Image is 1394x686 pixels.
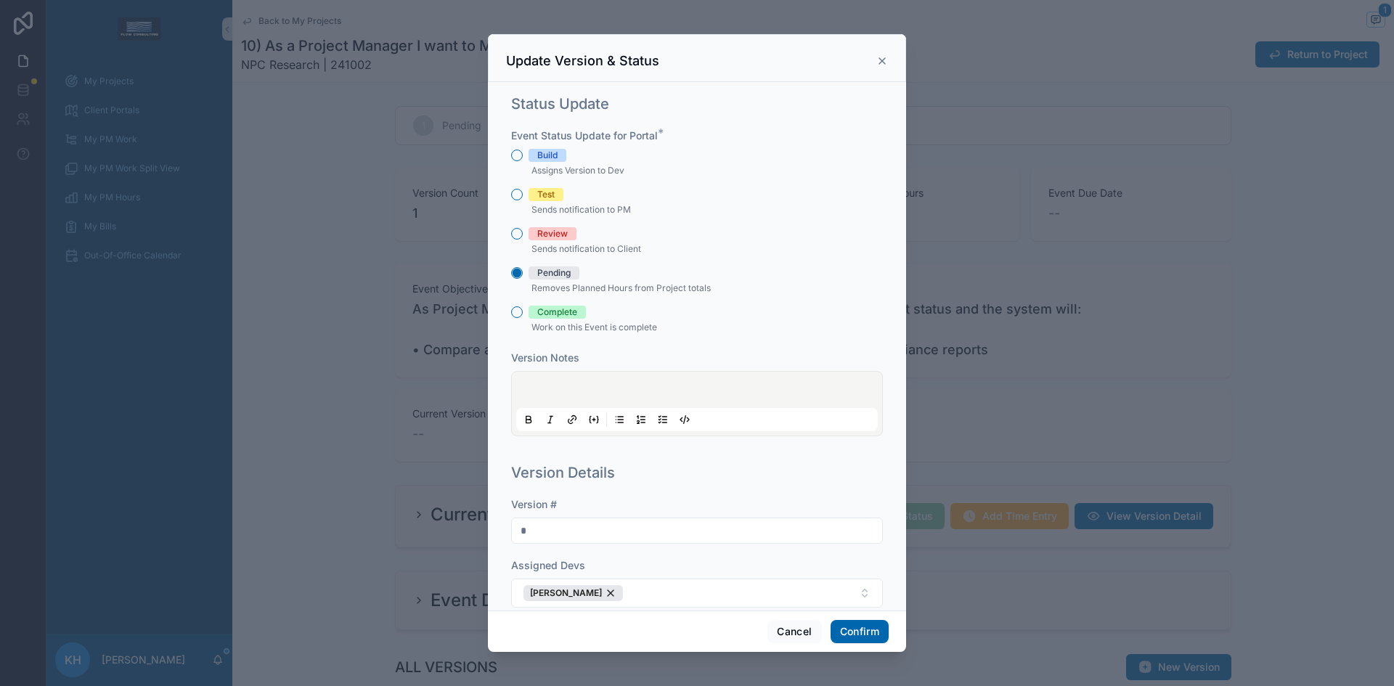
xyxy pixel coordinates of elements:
span: Sends notification to Client [531,243,641,254]
span: Version # [511,498,557,510]
span: [PERSON_NAME] [530,587,602,599]
div: Complete [537,306,577,319]
button: Select Button [511,579,883,608]
span: Removes Planned Hours from Project totals [531,282,711,293]
button: Cancel [767,620,821,643]
div: Build [537,149,558,162]
span: Event Status Update for Portal [511,129,658,142]
h1: Status Update [511,94,609,114]
span: Work on this Event is complete [531,322,657,332]
span: Version Notes [511,351,579,364]
span: Assigns Version to Dev [531,165,624,176]
span: Sends notification to PM [531,204,631,215]
h3: Update Version & Status [506,52,659,70]
button: Confirm [831,620,889,643]
div: Pending [537,266,571,279]
button: Unselect 9 [523,585,623,601]
div: Test [537,188,555,201]
div: Review [537,227,568,240]
h1: Version Details [511,462,615,483]
span: Assigned Devs [511,559,585,571]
